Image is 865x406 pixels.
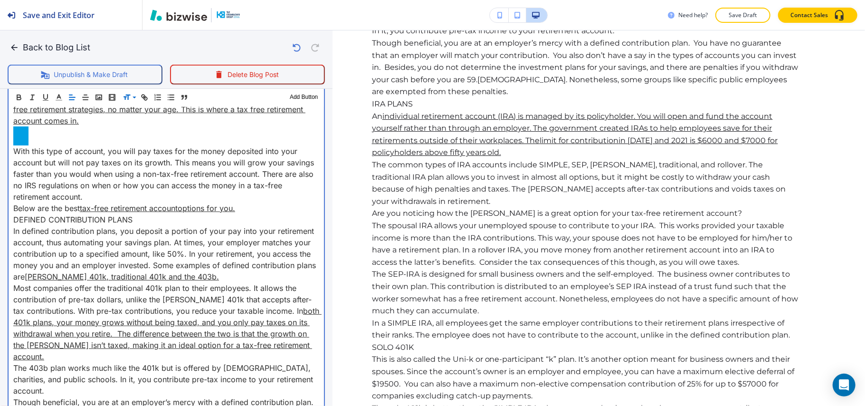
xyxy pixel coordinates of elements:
[778,8,857,23] button: Contact Sales
[80,203,178,213] a: tax-free retirement account
[372,317,799,341] p: In a SIMPLE IRA, all employees get the same employer contributions to their retirement plans irre...
[13,225,319,282] p: In defined contribution plans, you deposit a portion of your pay into your retirement account, th...
[13,362,319,396] p: The 403b plan works much like the 401k but is offered by [DEMOGRAPHIC_DATA], charities, and publi...
[728,11,758,19] p: Save Draft
[13,306,322,327] a: both 401k plans
[25,272,106,281] a: [PERSON_NAME] 401k
[13,318,312,361] a: , your money grows without being taxed, and you only pay taxes on its withdrawal when you retire....
[13,105,305,126] a: . This is where a tax free retirement account comes in.
[13,93,315,114] a: best tax-free retirement strategies, no matter your age
[382,112,514,121] a: individual retirement account (IRA
[216,10,241,19] img: Your Logo
[372,98,799,110] p: IRA PLANS
[178,203,235,213] a: options for you.
[715,8,770,23] button: Save Draft
[372,159,799,207] p: The common types of IRA accounts include SIMPLE, SEP, [PERSON_NAME], traditional, and rollover. T...
[540,136,619,145] a: limit for contribution
[170,65,325,85] button: Delete Blog Post
[372,110,799,159] p: An
[23,10,95,21] h2: Save and Exit Editor
[8,38,94,57] button: Back to Blog List
[833,374,855,396] div: Open Intercom Messenger
[287,91,320,103] button: Add Button
[13,282,319,362] p: Most companies offer the traditional 401k plan to their employees. It allows the contribution of ...
[372,207,799,220] p: Are you noticing how the [PERSON_NAME] is a great option for your tax-free retirement account?
[8,65,162,85] button: Unpublish & Make Draft
[13,214,319,225] p: DEFINED CONTRIBUTION PLANS
[150,10,207,21] img: Bizwise Logo
[372,112,773,145] a: ) is managed by its policyholder. You will open and fund the account yourself rather than through...
[678,11,708,19] h3: Need help?
[372,353,799,402] p: This is also called the Uni-k or one-participant “k” plan. It’s another option meant for business...
[106,272,219,281] a: , traditional 401k and the 403b.
[372,37,799,98] p: Though beneficial, you are at an employer’s mercy with a defined contribution plan. You have no g...
[372,341,799,354] p: SOLO 401K
[372,220,799,268] p: The spousal IRA allows your unemployed spouse to contribute to your IRA. This works provided your...
[372,268,799,317] p: The SEP-IRA is designed for small business owners and the self-employed. The business owner contr...
[13,203,319,214] p: Below are the best
[13,145,319,203] p: With this type of account, you will pay taxes for the money deposited into your account but will ...
[790,11,828,19] p: Contact Sales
